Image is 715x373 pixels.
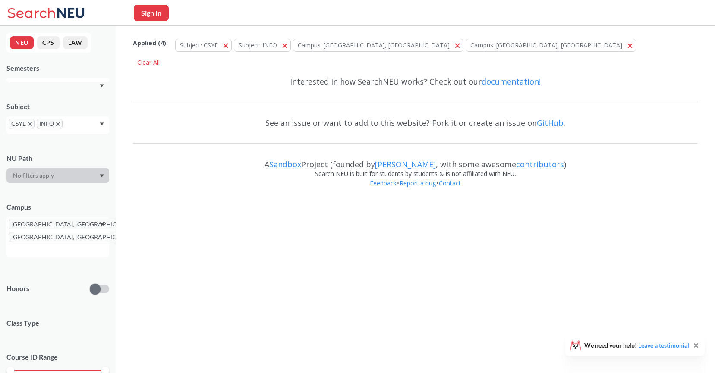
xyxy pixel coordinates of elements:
[6,318,109,328] span: Class Type
[133,38,168,48] span: Applied ( 4 ):
[269,159,301,169] a: Sandbox
[375,159,436,169] a: [PERSON_NAME]
[6,102,109,111] div: Subject
[9,232,146,242] span: [GEOGRAPHIC_DATA], [GEOGRAPHIC_DATA]X to remove pill
[133,110,698,135] div: See an issue or want to add to this website? Fork it or create an issue on .
[6,63,109,73] div: Semesters
[10,36,34,49] button: NEU
[369,179,397,187] a: Feedback
[100,174,104,178] svg: Dropdown arrow
[466,39,636,52] button: Campus: [GEOGRAPHIC_DATA], [GEOGRAPHIC_DATA]
[6,352,109,362] p: Course ID Range
[293,39,463,52] button: Campus: [GEOGRAPHIC_DATA], [GEOGRAPHIC_DATA]
[133,179,698,201] div: • •
[63,36,88,49] button: LAW
[6,168,109,183] div: Dropdown arrow
[180,41,218,49] span: Subject: CSYE
[9,219,146,229] span: [GEOGRAPHIC_DATA], [GEOGRAPHIC_DATA]X to remove pill
[133,56,164,69] div: Clear All
[234,39,291,52] button: Subject: INFO
[9,119,35,129] span: CSYEX to remove pill
[438,179,461,187] a: Contact
[100,84,104,88] svg: Dropdown arrow
[100,122,104,126] svg: Dropdown arrow
[133,69,698,94] div: Interested in how SearchNEU works? Check out our
[482,76,541,87] a: documentation!
[37,36,60,49] button: CPS
[6,217,109,257] div: [GEOGRAPHIC_DATA], [GEOGRAPHIC_DATA]X to remove pill[GEOGRAPHIC_DATA], [GEOGRAPHIC_DATA]X to remo...
[100,223,104,226] svg: Dropdown arrow
[537,118,564,128] a: GitHub
[584,342,689,348] span: We need your help!
[6,284,29,294] p: Honors
[133,152,698,169] div: A Project (founded by , with some awesome )
[6,116,109,134] div: CSYEX to remove pillINFOX to remove pillDropdown arrow
[175,39,232,52] button: Subject: CSYE
[516,159,564,169] a: contributors
[6,154,109,163] div: NU Path
[133,169,698,179] div: Search NEU is built for students by students & is not affiliated with NEU.
[470,41,622,49] span: Campus: [GEOGRAPHIC_DATA], [GEOGRAPHIC_DATA]
[28,122,32,126] svg: X to remove pill
[399,179,436,187] a: Report a bug
[239,41,277,49] span: Subject: INFO
[6,202,109,212] div: Campus
[134,5,169,21] button: Sign In
[56,122,60,126] svg: X to remove pill
[638,342,689,349] a: Leave a testimonial
[298,41,450,49] span: Campus: [GEOGRAPHIC_DATA], [GEOGRAPHIC_DATA]
[37,119,63,129] span: INFOX to remove pill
